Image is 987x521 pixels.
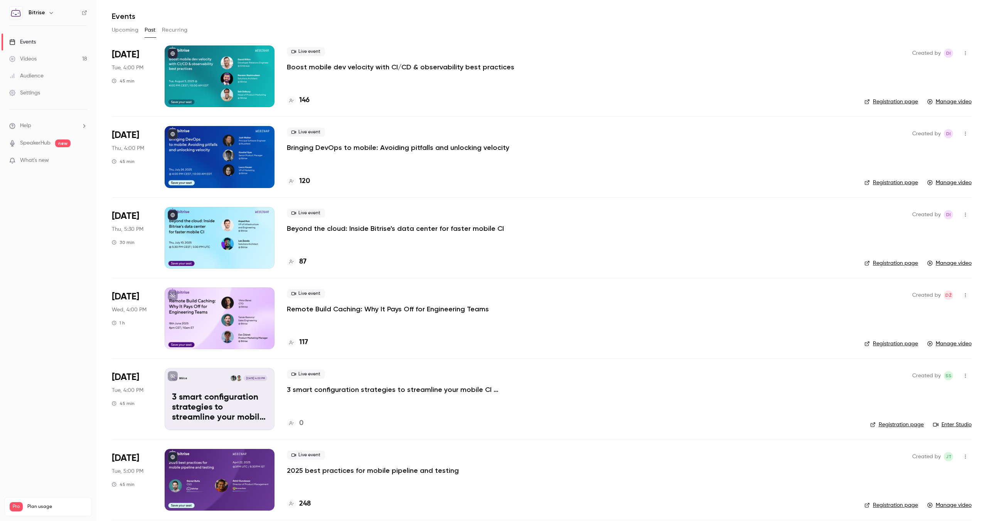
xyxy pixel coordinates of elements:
[287,385,518,394] a: 3 smart configuration strategies to streamline your mobile CI workflows
[162,24,188,36] button: Recurring
[20,122,31,130] span: Help
[912,371,941,380] span: Created by
[946,452,952,461] span: JT
[870,421,924,429] a: Registration page
[944,49,953,58] span: Diana Ipacs
[864,340,918,348] a: Registration page
[112,291,139,303] span: [DATE]
[165,368,275,430] a: 3 smart configuration strategies to streamline your mobile CI workflowsBitriseSeb SidburyKaushal ...
[927,340,972,348] a: Manage video
[287,499,311,509] a: 248
[287,257,307,267] a: 87
[112,387,143,394] span: Tue, 4:00 PM
[9,89,40,97] div: Settings
[299,95,310,106] h4: 146
[287,143,509,152] p: Bringing DevOps to mobile: Avoiding pitfalls and unlocking velocity
[287,418,303,429] a: 0
[864,259,918,267] a: Registration page
[10,502,23,511] span: Pro
[20,156,49,165] span: What's new
[287,304,489,314] a: Remote Build Caching: Why It Pays Off for Engineering Teams
[287,450,325,460] span: Live event
[112,287,152,349] div: Jun 18 Wed, 3:00 PM (Europe/London)
[287,337,308,348] a: 117
[287,47,325,56] span: Live event
[55,139,71,147] span: new
[112,145,144,152] span: Thu, 4:00 PM
[112,225,143,233] span: Thu, 5:30 PM
[864,501,918,509] a: Registration page
[287,224,504,233] a: Beyond the cloud: Inside Bitrise's data center for faster mobile CI
[912,452,941,461] span: Created by
[287,466,459,475] a: 2025 best practices for mobile pipeline and testing
[9,122,87,130] li: help-dropdown-opener
[287,128,325,137] span: Live event
[112,320,125,326] div: 1 h
[912,291,941,300] span: Created by
[112,371,139,383] span: [DATE]
[9,55,37,63] div: Videos
[946,49,951,58] span: DI
[112,207,152,269] div: Jul 10 Thu, 5:30 PM (Europe/Budapest)
[9,38,36,46] div: Events
[112,158,135,165] div: 45 min
[112,24,138,36] button: Upcoming
[112,467,143,475] span: Tue, 5:00 PM
[927,98,972,106] a: Manage video
[944,291,953,300] span: Dan Žďárek
[20,139,51,147] a: SpeakerHub
[112,452,139,464] span: [DATE]
[287,289,325,298] span: Live event
[112,481,135,487] div: 45 min
[287,95,310,106] a: 146
[112,368,152,430] div: May 27 Tue, 3:00 PM (Europe/London)
[287,62,514,72] a: Boost mobile dev velocity with CI/CD & observability best practices
[912,210,941,219] span: Created by
[299,499,311,509] h4: 248
[112,306,147,314] span: Wed, 4:00 PM
[944,210,953,219] span: Diana Ipacs
[287,370,325,379] span: Live event
[946,129,951,138] span: DI
[112,400,135,407] div: 45 min
[933,421,972,429] a: Enter Studio
[29,9,45,17] h6: Bitrise
[945,371,952,380] span: SS
[78,157,87,164] iframe: Noticeable Trigger
[927,259,972,267] a: Manage video
[944,452,953,461] span: Jess Thompson
[287,176,310,187] a: 120
[299,418,303,429] h4: 0
[172,393,267,422] p: 3 smart configuration strategies to streamline your mobile CI workflows
[287,208,325,218] span: Live event
[944,129,953,138] span: Diana Ipacs
[864,98,918,106] a: Registration page
[912,129,941,138] span: Created by
[946,210,951,219] span: DI
[945,291,952,300] span: DŽ
[112,49,139,61] span: [DATE]
[179,376,187,380] p: Bitrise
[236,375,242,381] img: Seb Sidbury
[299,337,308,348] h4: 117
[112,449,152,511] div: Apr 22 Tue, 4:00 PM (Europe/London)
[112,64,143,72] span: Tue, 4:00 PM
[927,179,972,187] a: Manage video
[231,375,236,381] img: Kaushal Vyas
[112,126,152,188] div: Jul 24 Thu, 4:00 PM (Europe/Budapest)
[927,501,972,509] a: Manage video
[27,504,87,510] span: Plan usage
[299,257,307,267] h4: 87
[112,78,135,84] div: 45 min
[112,45,152,107] div: Aug 5 Tue, 4:00 PM (Europe/Budapest)
[112,210,139,222] span: [DATE]
[912,49,941,58] span: Created by
[10,7,22,19] img: Bitrise
[944,371,953,380] span: Seb Sidbury
[864,179,918,187] a: Registration page
[9,72,44,80] div: Audience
